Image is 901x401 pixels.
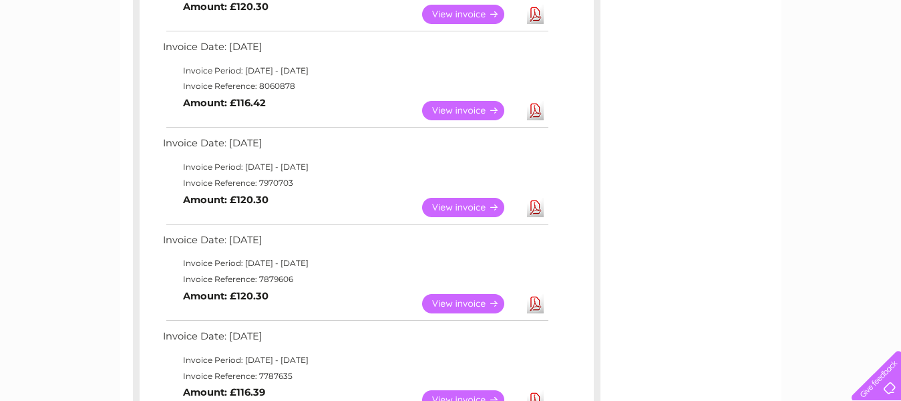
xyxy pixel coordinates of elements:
a: View [422,198,520,217]
a: 0333 014 3131 [649,7,741,23]
td: Invoice Period: [DATE] - [DATE] [160,159,550,175]
td: Invoice Reference: 8060878 [160,78,550,94]
td: Invoice Period: [DATE] - [DATE] [160,352,550,368]
b: Amount: £120.30 [183,290,268,302]
b: Amount: £116.39 [183,386,265,398]
td: Invoice Date: [DATE] [160,134,550,159]
a: Log out [857,57,888,67]
b: Amount: £116.42 [183,97,266,109]
a: Water [666,57,691,67]
td: Invoice Date: [DATE] [160,231,550,256]
a: View [422,101,520,120]
a: Telecoms [737,57,777,67]
td: Invoice Period: [DATE] - [DATE] [160,63,550,79]
a: Blog [785,57,804,67]
a: View [422,5,520,24]
a: Contact [812,57,845,67]
div: Clear Business is a trading name of Verastar Limited (registered in [GEOGRAPHIC_DATA] No. 3667643... [136,7,767,65]
img: logo.png [31,35,100,76]
td: Invoice Reference: 7970703 [160,175,550,191]
a: Download [527,101,544,120]
td: Invoice Date: [DATE] [160,38,550,63]
a: Energy [699,57,729,67]
a: View [422,294,520,313]
a: Download [527,198,544,217]
td: Invoice Date: [DATE] [160,327,550,352]
td: Invoice Reference: 7879606 [160,271,550,287]
a: Download [527,5,544,24]
b: Amount: £120.30 [183,1,268,13]
td: Invoice Period: [DATE] - [DATE] [160,255,550,271]
td: Invoice Reference: 7787635 [160,368,550,384]
a: Download [527,294,544,313]
b: Amount: £120.30 [183,194,268,206]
